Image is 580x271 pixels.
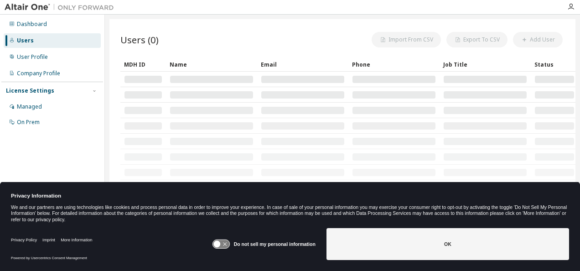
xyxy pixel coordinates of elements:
[5,3,119,12] img: Altair One
[352,57,436,72] div: Phone
[17,103,42,110] div: Managed
[372,32,441,47] button: Import From CSV
[17,119,40,126] div: On Prem
[443,57,527,72] div: Job Title
[17,53,48,61] div: User Profile
[170,57,254,72] div: Name
[17,37,34,44] div: Users
[17,21,47,28] div: Dashboard
[124,57,162,72] div: MDH ID
[120,33,159,46] span: Users (0)
[513,32,563,47] button: Add User
[6,87,54,94] div: License Settings
[446,32,507,47] button: Export To CSV
[534,57,575,72] div: Status
[261,57,345,72] div: Email
[17,70,60,77] div: Company Profile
